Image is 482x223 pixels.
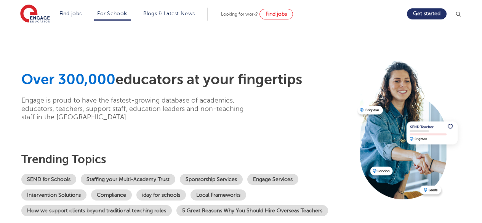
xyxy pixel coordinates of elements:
a: Local Frameworks [191,189,246,201]
a: Find jobs [259,9,293,19]
a: Sponsorship Services [180,174,243,185]
a: Intervention Solutions [21,189,86,201]
a: Staffing your Multi-Academy Trust [81,174,175,185]
h3: Trending topics [21,152,352,166]
a: Find jobs [59,11,82,16]
a: Blogs & Latest News [143,11,195,16]
a: iday for schools [136,189,186,201]
h1: educators at your fingertips [21,71,352,88]
a: SEND for Schools [21,174,76,185]
span: Looking for work? [221,11,258,17]
a: For Schools [97,11,127,16]
span: Over 300,000 [21,71,115,88]
img: Engage Education [20,5,50,24]
a: Engage Services [247,174,298,185]
a: Compliance [91,189,132,201]
a: 5 Great Reasons Why You Should Hire Overseas Teachers [176,205,328,216]
a: Get started [407,8,447,19]
a: How we support clients beyond traditional teaching roles [21,205,172,216]
p: Engage is proud to have the fastest-growing database of academics, educators, teachers, support s... [21,96,256,121]
span: Find jobs [266,11,287,17]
